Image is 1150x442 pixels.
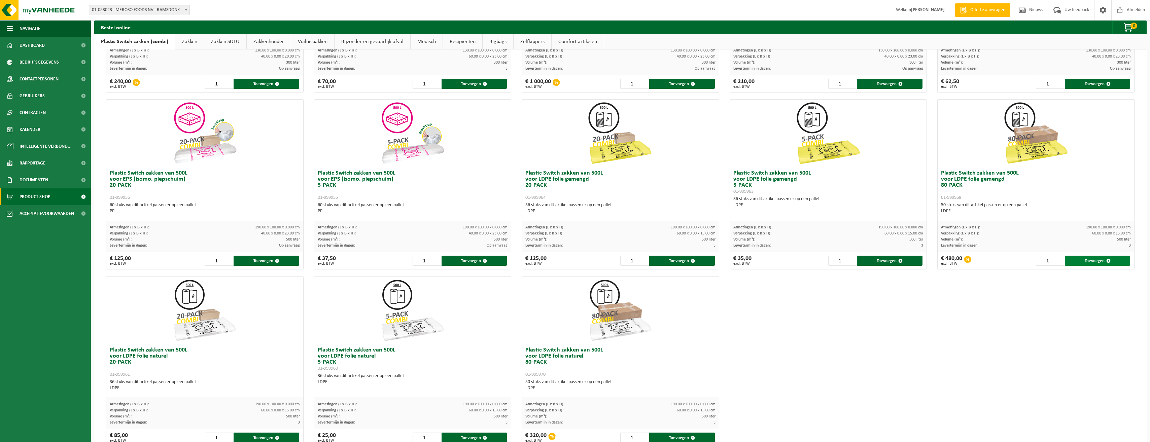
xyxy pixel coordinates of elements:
[1002,100,1070,167] img: 01-999968
[94,34,175,49] a: Plastic Switch zakken (combi)
[443,34,482,49] a: Recipiënten
[733,225,772,229] span: Afmetingen (L x B x H):
[110,85,131,89] span: excl. BTW
[110,372,130,377] span: 01-999961
[1092,54,1131,59] span: 40.00 x 0.00 x 23.00 cm
[552,34,604,49] a: Comfort artikelen
[857,256,922,266] button: Toevoegen
[110,420,147,425] span: Levertermijn in dagen:
[110,408,148,412] span: Verpakking (L x B x H):
[318,195,338,200] span: 01-999955
[941,256,962,266] div: € 480,00
[469,231,508,235] span: 40.00 x 0.00 x 23.00 cm
[671,402,716,406] span: 190.00 x 100.00 x 0.000 cm
[909,237,923,242] span: 500 liter
[1129,244,1131,248] span: 3
[318,231,356,235] span: Verpakking (L x B x H):
[733,237,755,242] span: Volume (m³):
[318,67,355,71] span: Levertermijn in dagen:
[318,408,356,412] span: Verpakking (L x B x H):
[20,121,40,138] span: Kalender
[702,237,716,242] span: 500 liter
[525,402,564,406] span: Afmetingen (L x B x H):
[110,414,132,418] span: Volume (m³):
[1110,67,1131,71] span: Op aanvraag
[255,402,300,406] span: 190.00 x 100.00 x 0.000 cm
[110,202,300,214] div: 60 stuks van dit artikel passen er op een pallet
[379,277,446,344] img: 01-999960
[941,195,961,200] span: 01-999968
[318,402,357,406] span: Afmetingen (L x B x H):
[110,402,149,406] span: Afmetingen (L x B x H):
[525,244,563,248] span: Levertermijn in dagen:
[318,414,340,418] span: Volume (m³):
[463,402,508,406] span: 190.00 x 100.00 x 0.000 cm
[1092,231,1131,235] span: 60.00 x 0.00 x 15.00 cm
[94,21,137,34] h2: Bestel online
[110,256,131,266] div: € 125,00
[110,244,147,248] span: Levertermijn in dagen:
[20,205,74,222] span: Acceptatievoorwaarden
[525,195,546,200] span: 01-999964
[1130,23,1137,29] span: 0
[878,225,923,229] span: 190.00 x 100.00 x 0.000 cm
[442,256,507,266] button: Toevoegen
[525,414,547,418] span: Volume (m³):
[175,34,204,49] a: Zakken
[286,61,300,65] span: 300 liter
[20,54,59,71] span: Bedrijfsgegevens
[1065,256,1130,266] button: Toevoegen
[525,420,563,425] span: Levertermijn in dagen:
[411,34,443,49] a: Medisch
[733,231,771,235] span: Verpakking (L x B x H):
[20,37,45,54] span: Dashboard
[506,420,508,425] span: 3
[110,225,149,229] span: Afmetingen (L x B x H):
[110,170,300,200] h3: Plastic Switch zakken van 500L voor EPS (isomo, piepschuim) 20-PACK
[878,48,923,52] span: 130.00 x 100.00 x 0.000 cm
[494,61,508,65] span: 300 liter
[110,237,132,242] span: Volume (m³):
[733,85,755,89] span: excl. BTW
[20,172,48,188] span: Documenten
[649,256,715,266] button: Toevoegen
[902,67,923,71] span: Op aanvraag
[20,87,45,104] span: Gebruikers
[525,262,547,266] span: excl. BTW
[247,34,291,49] a: Zakkenhouder
[525,208,716,214] div: LDPE
[318,420,355,425] span: Levertermijn in dagen:
[733,196,924,208] div: 36 stuks van dit artikel passen er op een pallet
[469,408,508,412] span: 60.00 x 0.00 x 15.00 cm
[677,54,716,59] span: 40.00 x 0.00 x 23.00 cm
[941,61,963,65] span: Volume (m³):
[89,5,189,15] span: 01-053023 - MEROSO FOODS NV - RAMSDONK
[795,100,862,167] img: 01-999963
[941,67,978,71] span: Levertermijn in dagen:
[1036,79,1064,89] input: 1
[318,225,357,229] span: Afmetingen (L x B x H):
[733,202,924,208] div: LDPE
[20,138,72,155] span: Intelligente verbond...
[318,54,356,59] span: Verpakking (L x B x H):
[941,262,962,266] span: excl. BTW
[514,34,551,49] a: Zelfkippers
[713,244,716,248] span: 3
[525,54,563,59] span: Verpakking (L x B x H):
[941,202,1131,214] div: 50 stuks van dit artikel passen er op een pallet
[318,366,338,371] span: 01-999960
[525,408,563,412] span: Verpakking (L x B x H):
[20,104,46,121] span: Contracten
[318,208,508,214] div: PP
[525,85,551,89] span: excl. BTW
[318,262,336,266] span: excl. BTW
[20,155,45,172] span: Rapportage
[234,79,299,89] button: Toevoegen
[318,244,355,248] span: Levertermijn in dagen:
[921,244,923,248] span: 3
[506,67,508,71] span: 3
[857,79,922,89] button: Toevoegen
[204,34,246,49] a: Zakken SOLO
[941,170,1131,200] h3: Plastic Switch zakken van 500L voor LDPE folie gemengd 80-PACK
[733,262,752,266] span: excl. BTW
